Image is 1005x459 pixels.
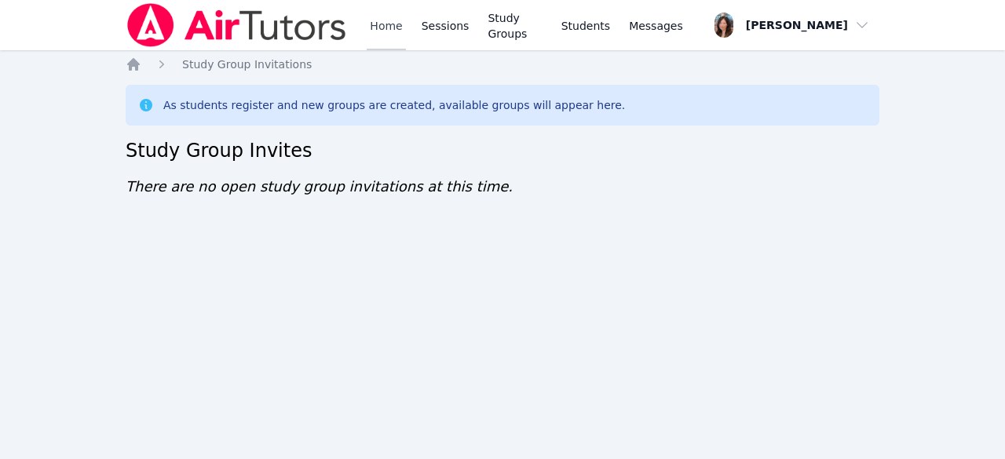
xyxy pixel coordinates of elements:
h2: Study Group Invites [126,138,879,163]
div: As students register and new groups are created, available groups will appear here. [163,97,625,113]
span: Study Group Invitations [182,58,312,71]
nav: Breadcrumb [126,56,879,72]
span: Messages [629,18,683,34]
img: Air Tutors [126,3,348,47]
span: There are no open study group invitations at this time. [126,178,513,195]
a: Study Group Invitations [182,56,312,72]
